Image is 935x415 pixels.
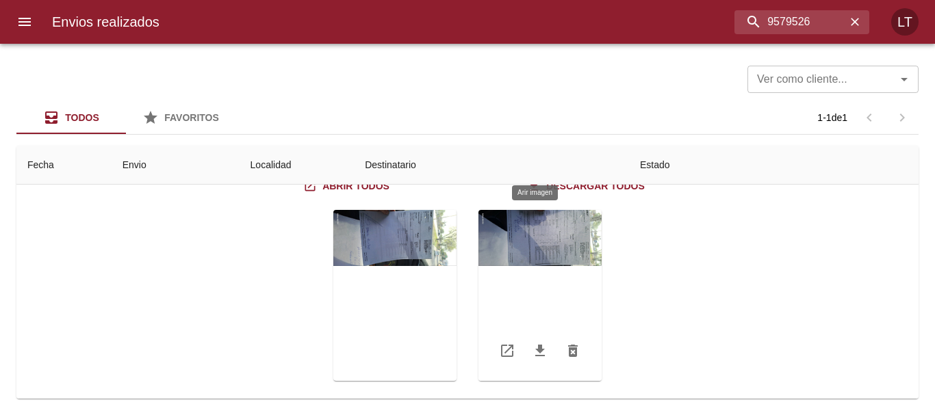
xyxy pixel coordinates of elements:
[333,210,457,381] div: Arir imagen
[530,178,645,195] span: Descargar todos
[556,334,589,367] button: Eliminar
[817,111,847,124] p: 1 - 1 de 1
[300,174,395,199] a: Abrir todos
[306,178,389,195] span: Abrir todos
[734,10,846,34] input: buscar
[164,112,219,123] span: Favoritos
[112,146,240,185] th: Envio
[853,111,886,122] span: Pagina anterior
[886,101,919,134] span: Pagina siguiente
[8,5,41,38] button: menu
[524,174,650,199] a: Descargar todos
[16,146,112,185] th: Fecha
[891,8,919,36] div: LT
[895,70,914,89] button: Abrir
[52,11,159,33] h6: Envios realizados
[354,146,629,185] th: Destinatario
[629,146,919,185] th: Estado
[524,334,556,367] a: Descargar
[491,334,524,367] a: Abrir
[65,112,99,123] span: Todos
[16,101,235,134] div: Tabs Envios
[240,146,355,185] th: Localidad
